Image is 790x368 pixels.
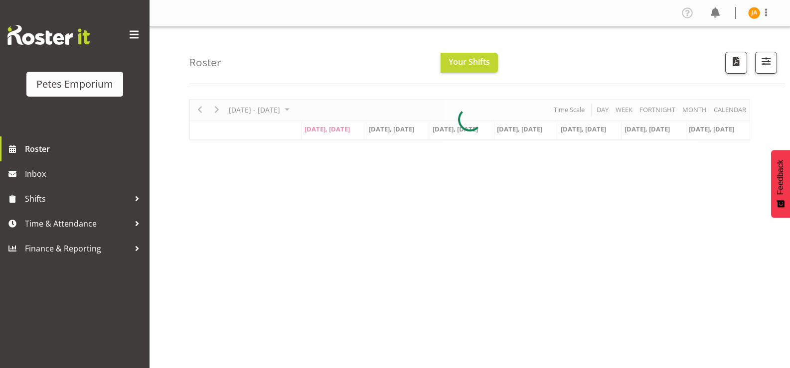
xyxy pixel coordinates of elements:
[748,7,760,19] img: jeseryl-armstrong10788.jpg
[725,52,747,74] button: Download a PDF of the roster according to the set date range.
[25,191,130,206] span: Shifts
[25,241,130,256] span: Finance & Reporting
[25,166,145,181] span: Inbox
[25,141,145,156] span: Roster
[441,53,498,73] button: Your Shifts
[771,150,790,218] button: Feedback - Show survey
[776,160,785,195] span: Feedback
[36,77,113,92] div: Petes Emporium
[7,25,90,45] img: Rosterit website logo
[449,56,490,67] span: Your Shifts
[189,57,221,68] h4: Roster
[755,52,777,74] button: Filter Shifts
[25,216,130,231] span: Time & Attendance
